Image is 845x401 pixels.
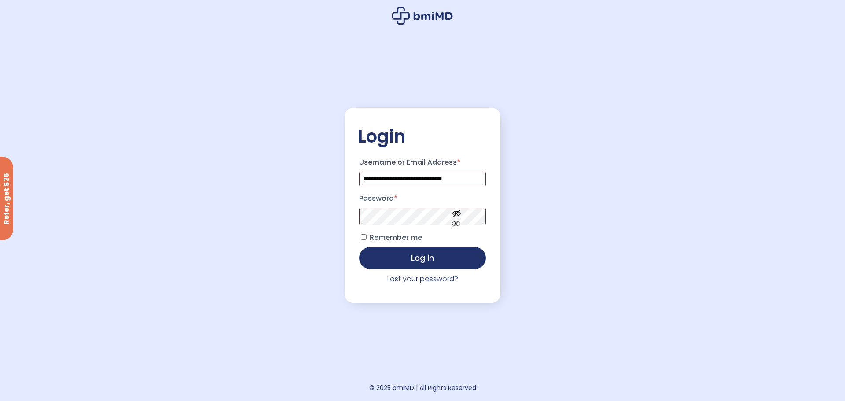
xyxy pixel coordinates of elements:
[359,155,486,169] label: Username or Email Address
[359,247,486,269] button: Log in
[370,232,422,243] span: Remember me
[432,201,481,232] button: Show password
[369,382,476,394] div: © 2025 bmiMD | All Rights Reserved
[387,274,458,284] a: Lost your password?
[358,125,487,147] h2: Login
[361,234,367,240] input: Remember me
[359,191,486,206] label: Password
